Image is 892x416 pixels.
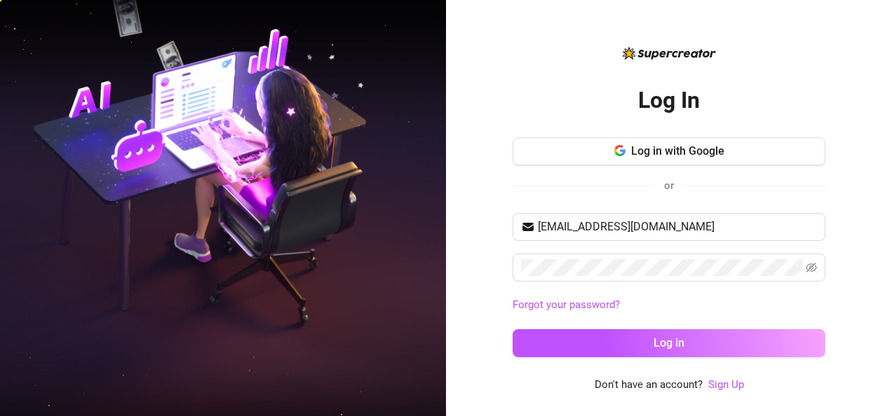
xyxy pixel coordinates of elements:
span: Log in [654,336,684,349]
input: Your email [538,219,817,235]
span: or [664,179,674,192]
h2: Log In [638,86,700,115]
button: Log in [513,329,825,357]
span: Log in with Google [631,144,724,158]
a: Forgot your password? [513,297,825,314]
a: Sign Up [708,377,744,394]
span: eye-invisible [806,262,817,273]
a: Forgot your password? [513,298,620,311]
button: Log in with Google [513,137,825,165]
span: Don't have an account? [595,377,703,394]
a: Sign Up [708,378,744,391]
img: logo-BBDzfeDw.svg [623,47,716,60]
